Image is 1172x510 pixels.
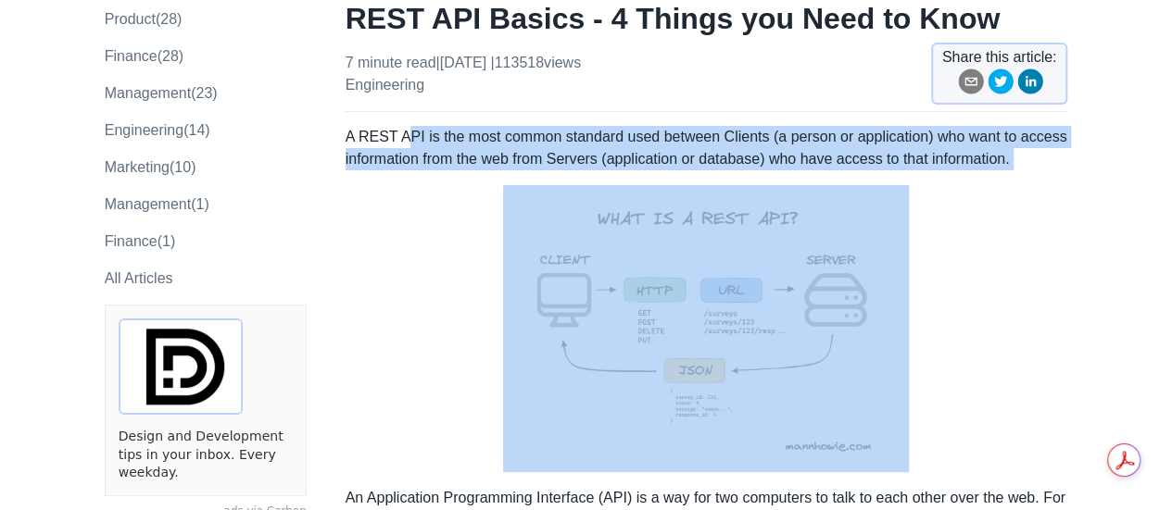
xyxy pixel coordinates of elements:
[105,196,209,212] a: Management(1)
[105,270,173,286] a: All Articles
[105,11,183,27] a: product(28)
[105,48,183,64] a: finance(28)
[346,52,581,96] p: 7 minute read | [DATE]
[1017,68,1043,101] button: linkedin
[119,318,243,415] img: ads via Carbon
[119,428,293,482] a: Design and Development tips in your inbox. Every weekday.
[503,185,909,472] img: rest-api
[346,126,1068,170] p: A REST API is the most common standard used between Clients (a person or application) who want to...
[346,77,424,93] a: engineering
[105,122,210,138] a: engineering(14)
[958,68,984,101] button: email
[105,85,218,101] a: management(23)
[942,46,1057,68] span: Share this article:
[105,159,196,175] a: marketing(10)
[988,68,1014,101] button: twitter
[105,233,175,249] a: Finance(1)
[490,55,581,70] span: | 113518 views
